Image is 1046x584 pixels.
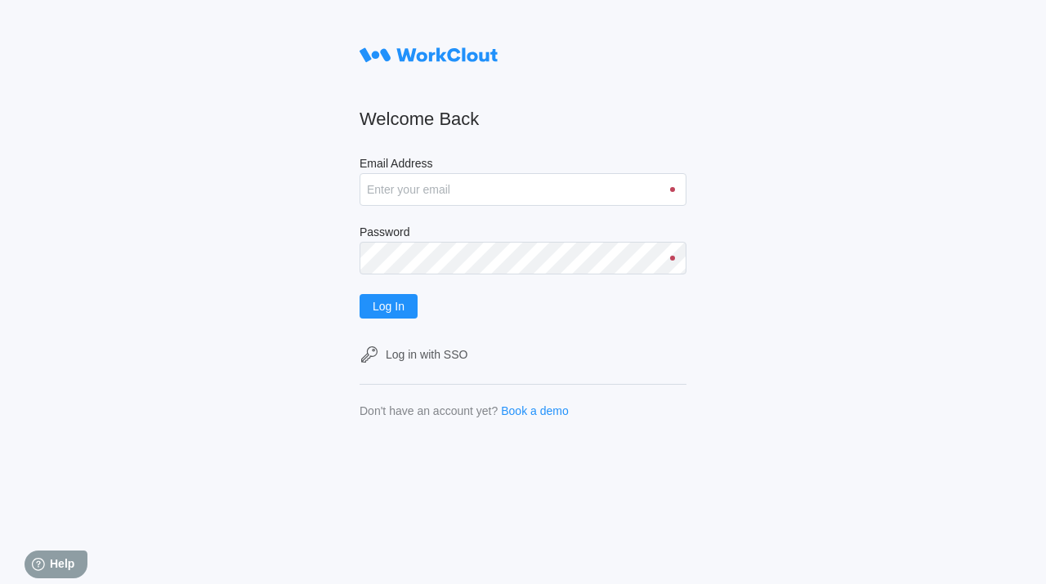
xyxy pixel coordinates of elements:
[386,348,467,361] div: Log in with SSO
[360,345,686,364] a: Log in with SSO
[501,404,569,417] a: Book a demo
[360,157,686,173] label: Email Address
[360,173,686,206] input: Enter your email
[360,294,418,319] button: Log In
[360,108,686,131] h2: Welcome Back
[373,301,405,312] span: Log In
[360,225,686,242] label: Password
[360,404,498,417] div: Don't have an account yet?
